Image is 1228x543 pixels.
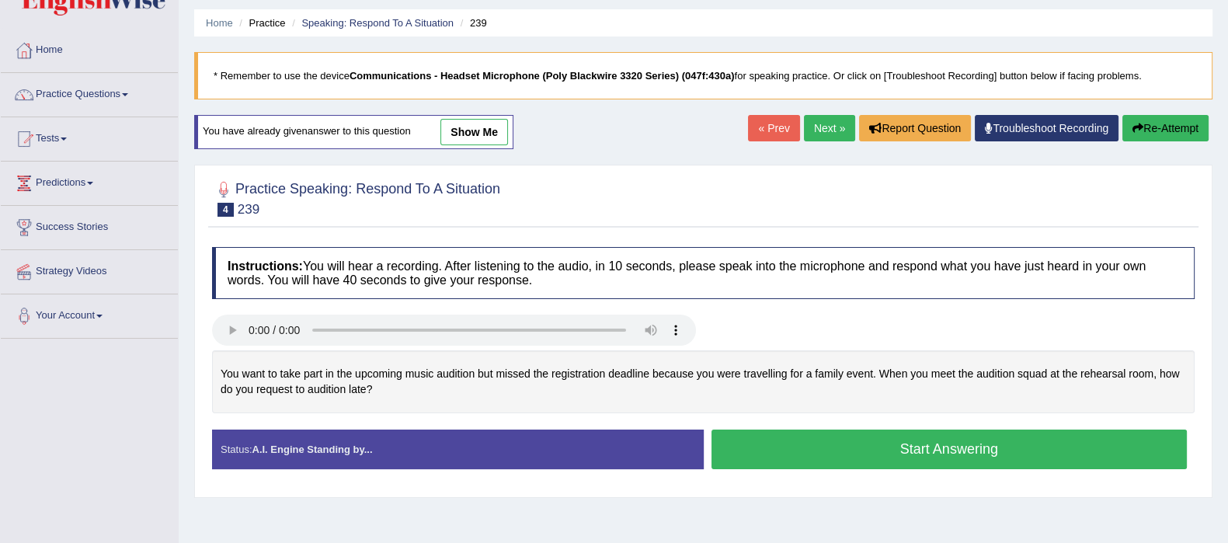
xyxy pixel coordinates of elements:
a: Home [1,29,178,68]
h4: You will hear a recording. After listening to the audio, in 10 seconds, please speak into the mic... [212,247,1195,299]
a: Tests [1,117,178,156]
b: Communications - Headset Microphone (Poly Blackwire 3320 Series) (047f:430a) [350,70,735,82]
button: Re-Attempt [1122,115,1209,141]
a: « Prev [748,115,799,141]
b: Instructions: [228,259,303,273]
a: Speaking: Respond To A Situation [301,17,454,29]
a: Next » [804,115,855,141]
div: Status: [212,430,704,469]
button: Report Question [859,115,971,141]
blockquote: * Remember to use the device for speaking practice. Or click on [Troubleshoot Recording] button b... [194,52,1212,99]
a: show me [440,119,508,145]
a: Troubleshoot Recording [975,115,1118,141]
button: Start Answering [711,430,1188,469]
div: You have already given answer to this question [194,115,513,149]
li: 239 [457,16,487,30]
strong: A.I. Engine Standing by... [252,444,372,455]
span: 4 [217,203,234,217]
small: 239 [238,202,259,217]
a: Success Stories [1,206,178,245]
h2: Practice Speaking: Respond To A Situation [212,178,500,217]
a: Predictions [1,162,178,200]
div: You want to take part in the upcoming music audition but missed the registration deadline because... [212,350,1195,413]
a: Your Account [1,294,178,333]
a: Strategy Videos [1,250,178,289]
li: Practice [235,16,285,30]
a: Home [206,17,233,29]
a: Practice Questions [1,73,178,112]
